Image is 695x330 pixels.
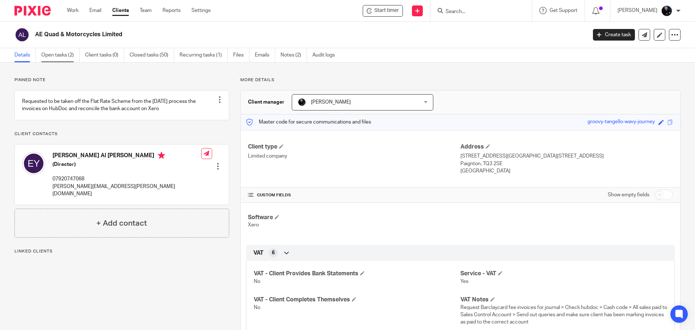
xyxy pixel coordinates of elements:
[248,143,460,151] h4: Client type
[248,192,460,198] h4: CUSTOM FIELDS
[112,7,129,14] a: Clients
[608,191,649,199] label: Show empty fields
[248,99,285,106] h3: Client manager
[89,7,101,14] a: Email
[312,48,340,62] a: Audit logs
[248,222,259,227] span: Xero
[281,48,307,62] a: Notes (2)
[248,214,460,221] h4: Software
[67,7,79,14] a: Work
[140,7,152,14] a: Team
[254,270,460,277] h4: VAT - Client Provides Bank Statements
[96,218,147,229] h4: + Add contact
[661,5,673,17] img: Headshots%20accounting4everything_Poppy%20Jakes%20Photography-2203.jpg
[254,279,260,284] span: No
[445,9,510,15] input: Search
[248,153,460,160] p: Limited company
[254,296,460,304] h4: VAT - Client Completes Themselves
[191,7,211,14] a: Settings
[14,48,36,62] a: Details
[254,305,260,310] span: No
[363,5,403,17] div: AE Quad & Motorcycles Limited
[233,48,249,62] a: Files
[22,152,45,175] img: svg%3E
[14,27,30,42] img: svg%3E
[52,175,201,183] p: 07920747068
[460,167,673,175] p: [GEOGRAPHIC_DATA]
[618,7,657,14] p: [PERSON_NAME]
[52,152,201,161] h4: [PERSON_NAME] Al [PERSON_NAME]
[587,118,655,126] div: groovy-tangello-wavy-journey
[272,249,275,256] span: 6
[460,305,667,325] span: Request Barclaycard fee invoices for journal > Check hubdoc > Cash code > All sales paid to Sales...
[52,161,201,168] h5: (Director)
[158,152,165,159] i: Primary
[130,48,174,62] a: Closed tasks (50)
[460,270,667,277] h4: Service - VAT
[460,153,673,160] p: [STREET_ADDRESS][GEOGRAPHIC_DATA][STREET_ADDRESS]
[374,7,399,14] span: Start timer
[460,296,667,304] h4: VAT Notes
[14,248,229,254] p: Linked clients
[180,48,228,62] a: Recurring tasks (1)
[549,8,577,13] span: Get Support
[14,131,229,137] p: Client contacts
[253,249,264,257] span: VAT
[85,48,124,62] a: Client tasks (0)
[240,77,681,83] p: More details
[41,48,80,62] a: Open tasks (2)
[163,7,181,14] a: Reports
[460,279,468,284] span: Yes
[246,118,371,126] p: Master code for secure communications and files
[255,48,275,62] a: Emails
[311,100,351,105] span: [PERSON_NAME]
[14,6,51,16] img: Pixie
[298,98,306,106] img: Headshots%20accounting4everything_Poppy%20Jakes%20Photography-2203.jpg
[14,77,229,83] p: Pinned note
[35,31,473,38] h2: AE Quad & Motorcycles Limited
[460,143,673,151] h4: Address
[593,29,635,41] a: Create task
[52,183,201,198] p: [PERSON_NAME][EMAIL_ADDRESS][PERSON_NAME][DOMAIN_NAME]
[460,160,673,167] p: Paignton, TQ3 2SE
